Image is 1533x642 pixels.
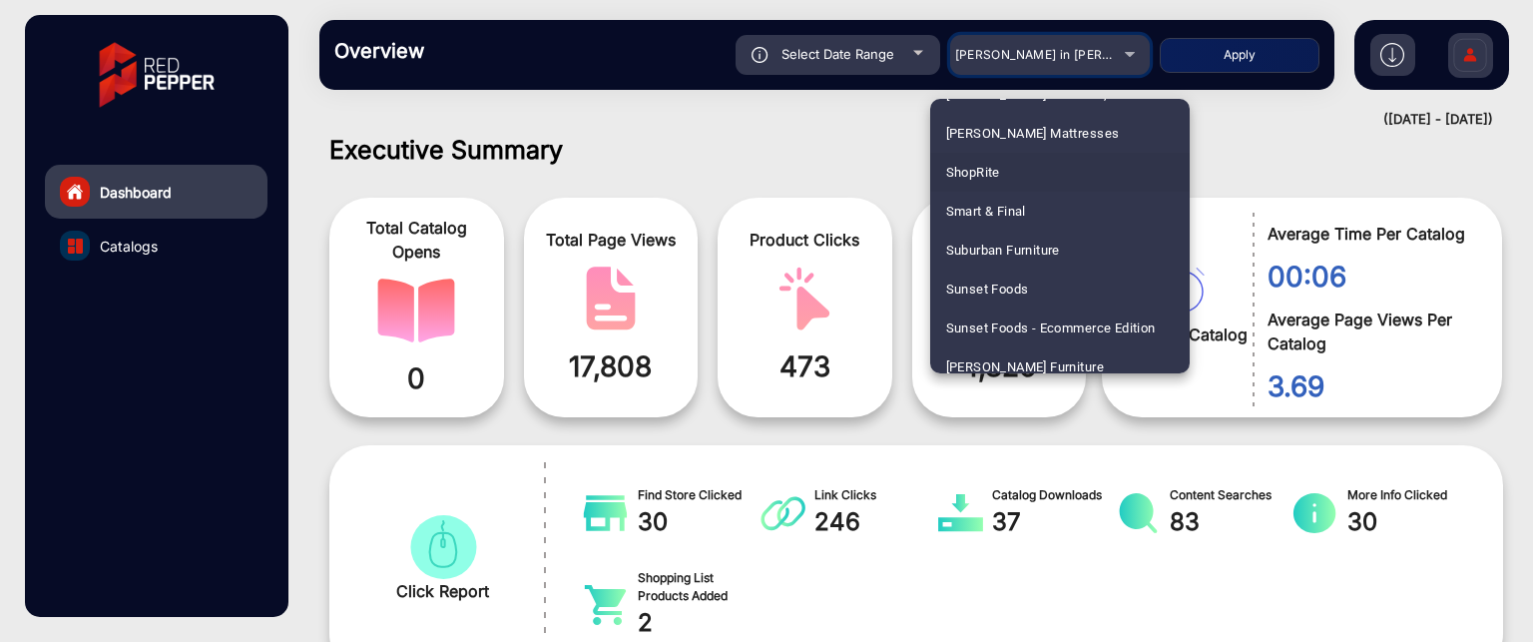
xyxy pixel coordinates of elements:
[946,192,1026,231] span: Smart & Final
[946,309,1156,347] span: Sunset Foods - Ecommerce Edition
[946,153,1000,192] span: ShopRite
[946,231,1060,270] span: Suburban Furniture
[946,347,1104,386] span: [PERSON_NAME] Furniture
[946,114,1120,153] span: [PERSON_NAME] Mattresses
[946,270,1029,309] span: Sunset Foods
